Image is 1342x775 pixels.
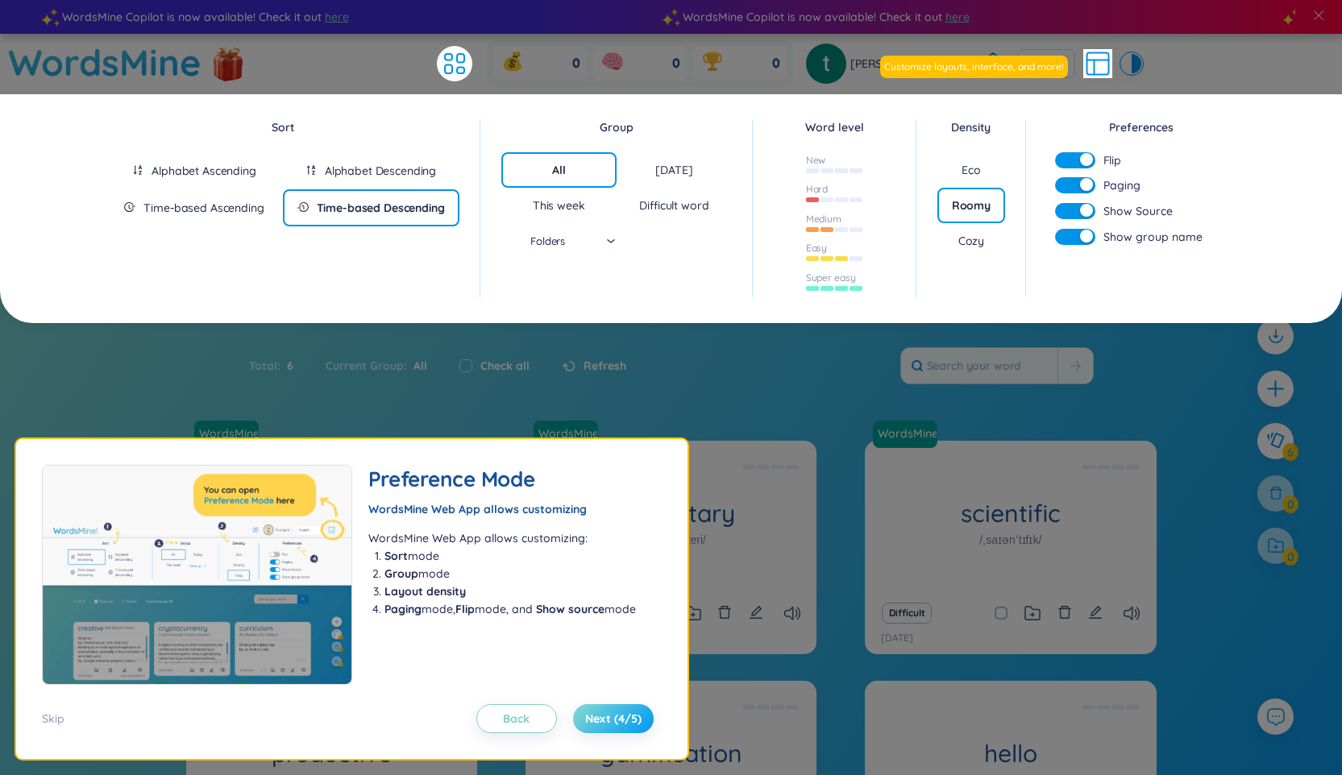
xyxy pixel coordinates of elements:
[865,740,1156,768] h1: hello
[749,602,763,624] button: edit
[532,425,600,441] a: WordsMine
[384,584,466,599] b: Layout density
[384,602,422,616] b: Paging
[37,8,658,26] div: WordsMine Copilot is now available! Check it out
[932,8,956,26] span: here
[384,566,418,581] b: Group
[958,233,984,249] div: Cozy
[865,499,1156,528] h1: scientific
[1103,228,1203,246] span: Show group name
[1088,602,1103,624] button: edit
[186,740,477,768] h1: productive
[384,565,646,582] li: mode
[639,197,708,213] div: Difficult word
[1057,605,1072,620] span: delete
[536,602,605,616] b: Show source
[407,358,427,373] span: All
[806,242,828,255] div: Easy
[850,55,961,73] span: [PERSON_NAME] ba
[480,357,530,375] label: Check all
[310,349,443,383] div: Current Group :
[124,201,135,213] span: field-time
[368,500,646,518] div: WordsMine Web App allows customizing
[368,465,646,494] h2: Preference Mode
[534,421,605,448] a: WordsMine
[749,605,763,620] span: edit
[552,162,566,178] div: All
[1047,118,1236,136] div: Preferences
[42,710,64,727] div: Skip
[455,602,475,616] b: Flip
[871,425,939,441] a: WordsMine
[311,8,335,26] span: here
[573,704,654,733] button: Next (4/5)
[194,421,265,448] a: WordsMine
[881,631,913,646] p: [DATE]
[249,349,310,383] div: Total :
[476,704,557,733] button: Back
[806,44,850,84] a: avatar
[806,213,841,226] div: Medium
[368,529,646,547] p: WordsMine Web App allows customizing:
[1057,602,1072,624] button: delete
[526,740,816,768] h1: gamification
[384,600,646,618] li: mode, mode, and mode
[672,55,680,73] span: 0
[132,164,143,176] span: sort-ascending
[1103,202,1173,220] span: Show Source
[1265,379,1286,399] span: plus
[384,547,646,565] li: mode
[979,531,1041,549] h1: /ˌsaɪənˈtɪfɪk/
[806,183,829,196] div: Hard
[717,605,732,620] span: delete
[317,200,445,216] div: Time-based Descending
[717,602,732,624] button: delete
[1088,605,1103,620] span: edit
[152,163,256,179] div: Alphabet Ascending
[952,197,991,213] div: Roomy
[143,200,264,216] div: Time-based Ascending
[806,154,826,167] div: New
[297,201,309,213] span: field-time
[584,357,626,375] span: Refresh
[106,118,459,136] div: Sort
[1103,176,1140,194] span: Paging
[305,164,317,176] span: sort-descending
[901,348,1057,383] input: Search your word
[585,711,642,727] span: Next (4/5)
[503,711,530,727] span: Back
[806,271,856,284] div: Super easy
[937,118,1004,136] div: Density
[774,118,895,136] div: Word level
[806,44,846,84] img: avatar
[572,55,580,73] span: 0
[533,197,585,213] div: This week
[212,41,244,89] img: flashSalesIcon.a7f4f837.png
[873,421,944,448] a: WordsMine
[882,603,933,624] button: Difficult
[325,163,436,179] div: Alphabet Descending
[655,162,692,178] div: [DATE]
[280,357,293,375] span: 6
[193,425,260,441] a: WordsMine
[384,549,408,563] b: Sort
[962,162,981,178] div: Eco
[658,8,1278,26] div: WordsMine Copilot is now available! Check it out
[772,55,780,73] span: 0
[8,34,202,91] a: WordsMine
[1103,152,1121,168] span: Flip
[501,118,733,136] div: Group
